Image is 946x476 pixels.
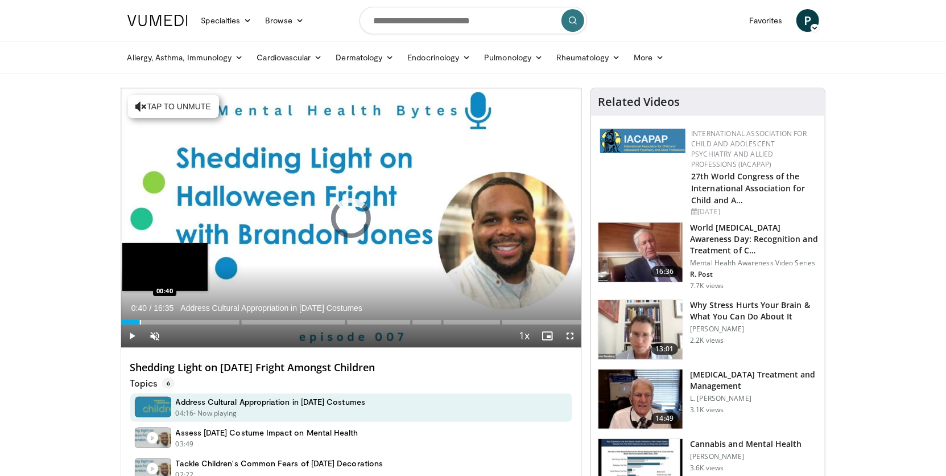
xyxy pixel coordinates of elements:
[690,222,818,256] h3: World [MEDICAL_DATA] Awareness Day: Recognition and Treatment of C…
[176,458,383,469] h4: Tackle Children's Common Fears of [DATE] Decorations
[127,15,188,26] img: VuMedi Logo
[691,171,805,206] a: 27th World Congress of the International Association for Child and A…
[162,377,175,389] span: 6
[176,397,365,407] h4: Address Cultural Appropriation in [DATE] Costumes
[360,7,587,34] input: Search topics, interventions
[250,46,329,69] a: Cardiovascular
[180,303,362,313] span: Address Cultural Appropriation in [DATE] Costumes
[600,129,685,153] img: 2a9917ce-aac2-4f82-acde-720e532d7410.png.150x105_q85_autocrop_double_scale_upscale_version-0.2.png
[651,343,679,355] span: 13:01
[627,46,671,69] a: More
[690,394,818,403] p: L. [PERSON_NAME]
[193,408,237,418] p: - Now playing
[598,300,683,359] img: 153729e0-faea-4f29-b75f-59bcd55f36ca.150x105_q85_crop-smart_upscale.jpg
[691,129,807,169] a: International Association for Child and Adolescent Psychiatry and Allied Professions (IACAPAP)
[550,46,627,69] a: Rheumatology
[258,9,311,32] a: Browse
[130,362,573,374] h4: Shedding Light on [DATE] Fright Amongst Children
[598,222,818,290] a: 16:36 World [MEDICAL_DATA] Awareness Day: Recognition and Treatment of C… Mental Health Awareness...
[154,303,173,313] span: 16:35
[651,413,679,424] span: 14:49
[536,325,559,347] button: Enable picture-in-picture mode
[690,325,818,334] p: [PERSON_NAME]
[195,9,259,32] a: Specialties
[690,405,724,415] p: 3.1K views
[598,95,680,109] h4: Related Videos
[690,258,818,268] p: Mental Health Awareness Video Series
[477,46,550,69] a: Pulmonology
[598,369,818,429] a: 14:49 [MEDICAL_DATA] Treatment and Management L. [PERSON_NAME] 3.1K views
[690,452,802,461] p: [PERSON_NAME]
[121,325,144,347] button: Play
[690,281,724,290] p: 7.7K views
[329,46,401,69] a: Dermatology
[690,336,724,345] p: 2.2K views
[121,88,582,348] video-js: Video Player
[131,303,147,313] span: 0:40
[121,46,250,69] a: Allergy, Asthma, Immunology
[598,223,683,282] img: dad9b3bb-f8af-4dab-abc0-c3e0a61b252e.150x105_q85_crop-smart_upscale.jpg
[130,377,175,389] p: Topics
[598,370,683,429] img: 131aa231-63ed-40f9-bacb-73b8cf340afb.150x105_q85_crop-smart_upscale.jpg
[559,325,581,347] button: Fullscreen
[128,95,219,118] button: Tap to unmute
[513,325,536,347] button: Playback Rate
[176,439,194,449] p: 03:49
[400,46,477,69] a: Endocrinology
[150,303,152,313] span: /
[690,299,818,322] h3: Why Stress Hurts Your Brain & What You Can Do About It
[176,408,194,418] p: 04:16
[690,463,724,473] p: 3.6K views
[121,320,582,325] div: Progress Bar
[796,9,819,32] a: P
[176,428,358,438] h4: Assess [DATE] Costume Impact on Mental Health
[598,299,818,360] a: 13:01 Why Stress Hurts Your Brain & What You Can Do About It [PERSON_NAME] 2.2K views
[690,438,802,450] h3: Cannabis and Mental Health
[690,369,818,392] h3: [MEDICAL_DATA] Treatment and Management
[690,270,818,279] p: R. Post
[691,207,816,217] div: [DATE]
[651,266,679,277] span: 16:36
[742,9,790,32] a: Favorites
[144,325,167,347] button: Unmute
